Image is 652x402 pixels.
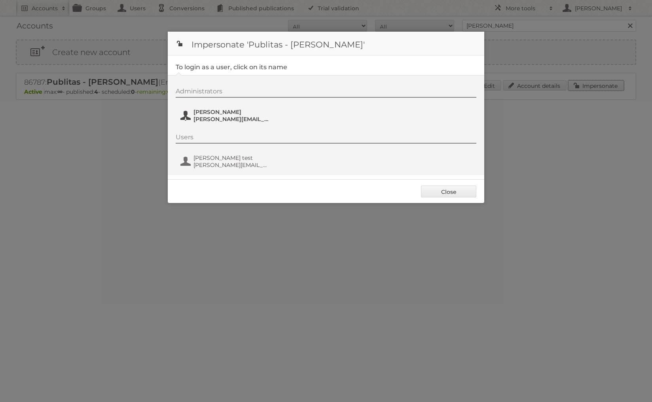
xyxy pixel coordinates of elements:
button: [PERSON_NAME] [PERSON_NAME][EMAIL_ADDRESS][DOMAIN_NAME] [180,108,273,123]
span: [PERSON_NAME][EMAIL_ADDRESS][DOMAIN_NAME] [193,116,270,123]
div: Users [176,133,476,144]
span: [PERSON_NAME][EMAIL_ADDRESS][DOMAIN_NAME] [193,161,270,169]
span: [PERSON_NAME] [193,108,270,116]
div: Administrators [176,87,476,98]
h1: Impersonate 'Publitas - [PERSON_NAME]' [168,32,484,55]
a: Close [421,186,476,197]
span: [PERSON_NAME] test [193,154,270,161]
button: [PERSON_NAME] test [PERSON_NAME][EMAIL_ADDRESS][DOMAIN_NAME] [180,154,273,169]
legend: To login as a user, click on its name [176,63,287,71]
